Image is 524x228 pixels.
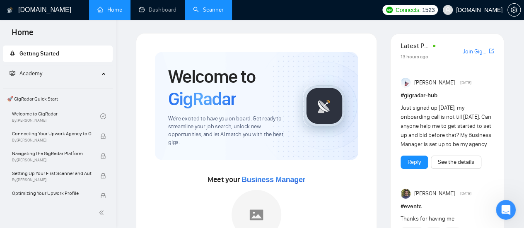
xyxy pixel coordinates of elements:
[12,130,92,138] span: Connecting Your Upwork Agency to GigRadar
[401,156,428,169] button: Reply
[401,41,430,51] span: Latest Posts from the GigRadar Community
[401,78,411,88] img: Anisuzzaman Khan
[3,46,113,62] li: Getting Started
[489,47,494,55] a: export
[304,85,345,127] img: gigradar-logo.png
[97,6,122,13] a: homeHome
[507,7,521,13] a: setting
[431,156,481,169] button: See the details
[90,139,119,161] span: smiley reaction
[19,50,59,57] span: Getting Started
[77,142,89,159] span: 😐
[386,7,393,13] img: upwork-logo.png
[10,70,42,77] span: Academy
[145,3,160,18] div: Закрыть
[168,65,290,110] h1: Welcome to
[496,200,516,220] iframe: Intercom live chat
[12,149,92,158] span: Navigating the GigRadar Platform
[12,107,100,125] a: Welcome to GigRadarBy[PERSON_NAME]
[12,197,92,202] span: By [PERSON_NAME]
[422,5,435,14] span: 1523
[12,189,92,197] span: Optimizing Your Upwork Profile
[12,178,92,182] span: By [PERSON_NAME]
[100,113,106,119] span: check-circle
[72,142,94,159] span: neutral face reaction
[241,175,305,184] span: Business Manager
[100,133,106,139] span: lock
[12,158,92,163] span: By [PERSON_NAME]
[51,142,72,159] span: disappointed reaction
[463,47,487,56] a: Join GigRadar Slack Community
[97,139,113,161] span: 😃
[445,7,451,13] span: user
[401,189,411,199] img: Toby Fox-Mason
[100,173,106,179] span: lock
[414,78,455,87] span: [PERSON_NAME]
[5,26,40,44] span: Home
[193,6,224,13] a: searchScanner
[139,6,176,13] a: dashboardDashboard
[55,142,67,159] span: 😞
[19,70,42,77] span: Academy
[130,3,145,19] button: Развернуть окно
[10,50,15,56] span: rocket
[460,79,471,86] span: [DATE]
[401,215,454,222] span: Thanks for having me
[408,158,421,167] a: Reply
[31,169,134,176] a: Открыть в справочном центре
[507,3,521,17] button: setting
[7,4,13,17] img: logo
[396,5,420,14] span: Connects:
[438,158,474,167] a: See the details
[12,169,92,178] span: Setting Up Your First Scanner and Auto-Bidder
[100,153,106,159] span: lock
[99,209,107,217] span: double-left
[414,189,455,198] span: [PERSON_NAME]
[10,134,156,143] div: Была ли полезна эта статья?
[208,175,305,184] span: Meet your
[401,91,494,100] h1: # gigradar-hub
[401,202,494,211] h1: # events
[401,54,428,60] span: 13 hours ago
[10,70,15,76] span: fund-projection-screen
[12,138,92,143] span: By [PERSON_NAME]
[168,88,236,110] span: GigRadar
[5,3,21,19] button: go back
[489,48,494,54] span: export
[168,115,290,146] span: We're excited to have you on board. Get ready to streamline your job search, unlock new opportuni...
[460,190,471,197] span: [DATE]
[4,91,112,107] span: 🚀 GigRadar Quick Start
[100,193,106,199] span: lock
[401,104,491,148] span: Just signed up [DATE], my onboarding call is not till [DATE]. Can anyone help me to get started t...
